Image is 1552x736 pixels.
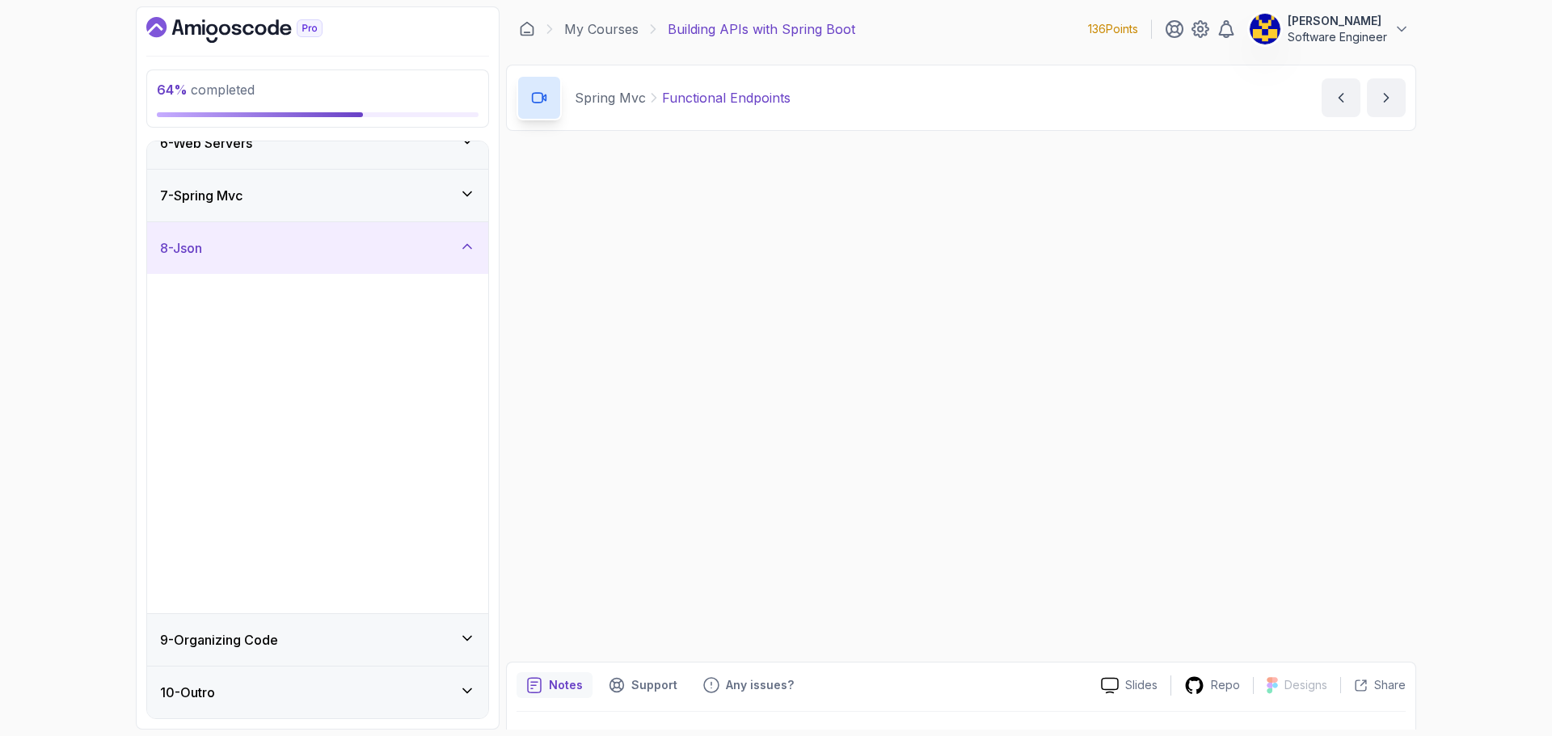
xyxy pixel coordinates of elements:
[160,630,278,650] h3: 9 - Organizing Code
[147,222,488,274] button: 8-Json
[1249,13,1410,45] button: user profile image[PERSON_NAME]Software Engineer
[1211,677,1240,693] p: Repo
[147,614,488,666] button: 9-Organizing Code
[1284,677,1327,693] p: Designs
[1374,677,1406,693] p: Share
[1125,677,1158,693] p: Slides
[519,21,535,37] a: Dashboard
[631,677,677,693] p: Support
[1288,29,1387,45] p: Software Engineer
[146,17,360,43] a: Dashboard
[549,677,583,693] p: Notes
[575,88,646,107] p: Spring Mvc
[694,672,803,698] button: Feedback button
[1340,677,1406,693] button: Share
[1171,675,1253,696] a: Repo
[1088,677,1170,694] a: Slides
[160,238,202,258] h3: 8 - Json
[564,19,639,39] a: My Courses
[1322,78,1360,117] button: previous content
[1367,78,1406,117] button: next content
[147,667,488,718] button: 10-Outro
[668,19,855,39] p: Building APIs with Spring Boot
[1288,13,1387,29] p: [PERSON_NAME]
[157,82,188,98] span: 64 %
[517,672,593,698] button: notes button
[147,117,488,169] button: 6-Web Servers
[157,82,255,98] span: completed
[662,88,791,107] p: Functional Endpoints
[1250,14,1280,44] img: user profile image
[160,683,215,702] h3: 10 - Outro
[726,677,794,693] p: Any issues?
[147,170,488,221] button: 7-Spring Mvc
[1088,21,1138,37] p: 136 Points
[160,133,252,153] h3: 6 - Web Servers
[160,186,242,205] h3: 7 - Spring Mvc
[599,672,687,698] button: Support button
